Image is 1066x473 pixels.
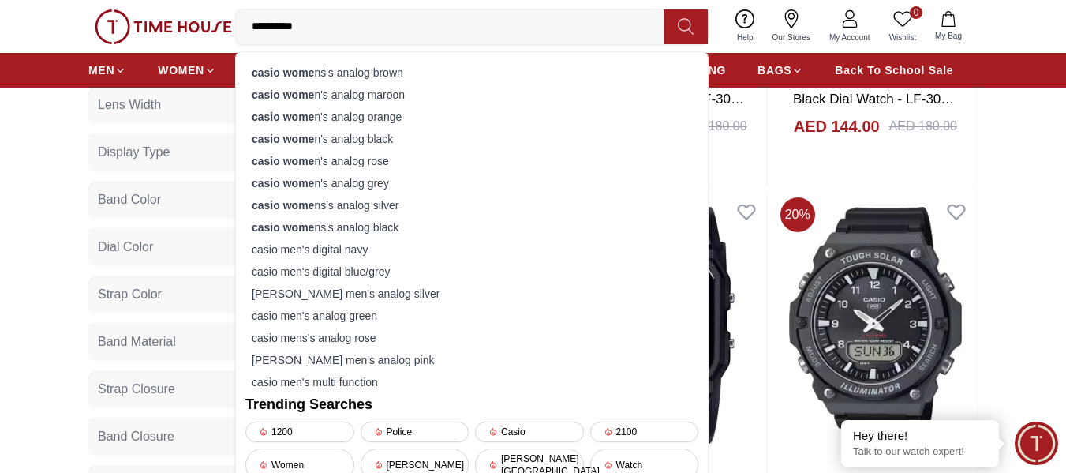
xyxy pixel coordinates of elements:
[679,117,746,136] div: AED 180.00
[158,56,216,84] a: WOMEN
[252,221,314,234] strong: casio wome
[245,128,698,150] div: n's analog black
[910,6,922,19] span: 0
[245,172,698,194] div: n's analog grey
[88,86,341,124] button: Lens Width
[252,199,314,212] strong: casio wome
[590,422,699,442] div: 2100
[361,422,469,442] div: Police
[245,216,698,238] div: ns's analog black
[98,238,153,257] span: Dial Color
[95,9,232,44] img: ...
[252,66,314,79] strong: casio wome
[794,115,880,137] h4: AED 144.00
[88,228,341,266] button: Dial Color
[245,194,698,216] div: ns's analog silver
[88,370,341,408] button: Strap Closure
[757,62,791,78] span: BAGS
[245,283,698,305] div: [PERSON_NAME] men's analog silver
[780,197,815,232] span: 20 %
[252,133,314,145] strong: casio wome
[98,190,161,209] span: Band Color
[880,6,926,47] a: 0Wishlist
[245,371,698,393] div: casio men's multi function
[88,418,341,456] button: Band Closure
[853,428,987,444] div: Hey there!
[245,261,698,283] div: casio men's digital blue/grey
[763,6,820,47] a: Our Stores
[245,150,698,172] div: n's analog rose
[245,327,698,349] div: casio mens's analog rose
[245,62,698,84] div: ns's analog brown
[245,422,354,442] div: 1200
[731,32,760,43] span: Help
[158,62,204,78] span: WOMEN
[98,380,175,399] span: Strap Closure
[245,238,698,261] div: casio men's digital navy
[252,111,314,123] strong: casio wome
[88,133,341,171] button: Display Type
[835,56,953,84] a: Back To School Sale
[252,88,314,101] strong: casio wome
[88,181,341,219] button: Band Color
[889,117,957,136] div: AED 180.00
[774,191,977,460] img: CASIO Men's Analog-Digital Black Dial Watch - AQ-S820W-1AVDF
[883,32,922,43] span: Wishlist
[766,32,817,43] span: Our Stores
[98,143,170,162] span: Display Type
[929,30,968,42] span: My Bag
[1015,422,1058,465] div: Chat Widget
[835,62,953,78] span: Back To School Sale
[88,56,126,84] a: MEN
[853,445,987,459] p: Talk to our watch expert!
[88,323,341,361] button: Band Material
[926,8,971,45] button: My Bag
[98,96,161,114] span: Lens Width
[98,427,174,446] span: Band Closure
[245,393,698,415] h2: Trending Searches
[475,422,584,442] div: Casio
[98,285,162,304] span: Strap Color
[245,305,698,327] div: casio men's analog green
[88,62,114,78] span: MEN
[823,32,877,43] span: My Account
[252,177,314,190] strong: casio wome
[245,106,698,128] div: n's analog orange
[245,349,698,371] div: [PERSON_NAME] men's analog pink
[245,84,698,106] div: n's analog maroon
[727,6,763,47] a: Help
[88,276,341,313] button: Strap Color
[98,332,176,351] span: Band Material
[757,56,803,84] a: BAGS
[793,71,958,126] a: G-SHOCK Unisex's Digital Black Dial Watch - LF-30W-3ADF
[252,155,314,167] strong: casio wome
